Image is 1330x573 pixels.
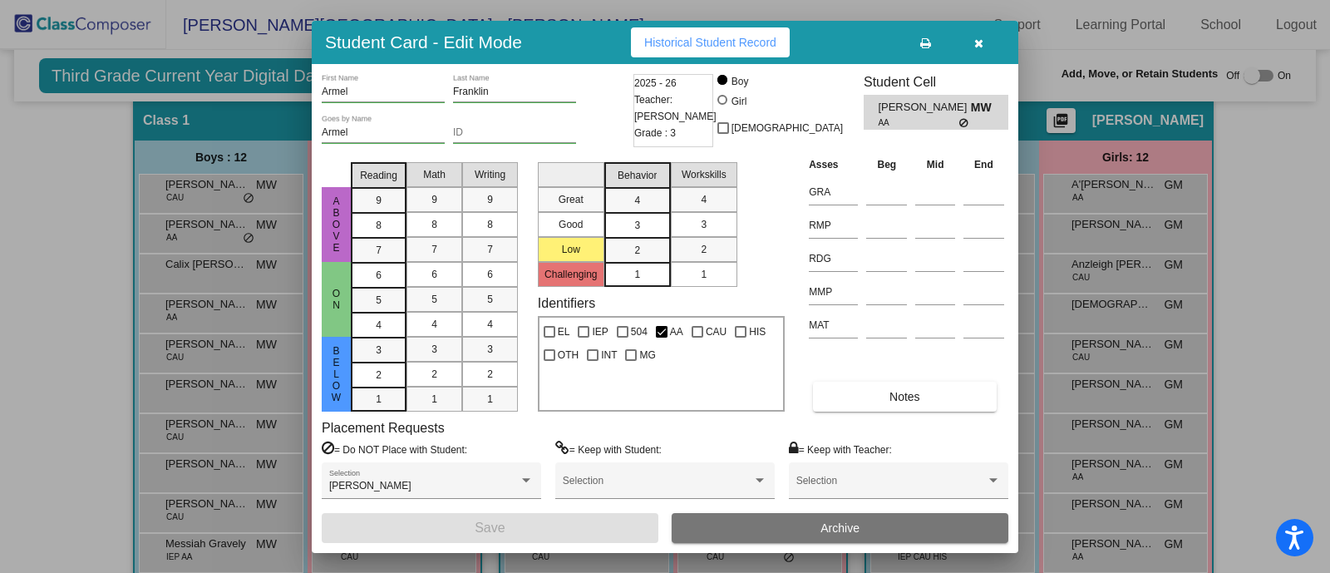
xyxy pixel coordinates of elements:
[634,243,640,258] span: 2
[431,392,437,407] span: 1
[325,32,522,52] h3: Student Card - Edit Mode
[538,295,595,311] label: Identifiers
[971,99,994,116] span: MW
[701,217,707,232] span: 3
[487,267,493,282] span: 6
[592,322,608,342] span: IEP
[644,36,776,49] span: Historical Student Record
[631,27,790,57] button: Historical Student Record
[731,94,747,109] div: Girl
[639,345,655,365] span: MG
[322,441,467,457] label: = Do NOT Place with Student:
[376,318,382,333] span: 4
[376,293,382,308] span: 5
[376,193,382,208] span: 9
[670,322,683,342] span: AA
[862,156,911,174] th: Beg
[431,217,437,232] span: 8
[322,420,445,436] label: Placement Requests
[634,218,640,233] span: 3
[431,267,437,282] span: 6
[360,168,397,183] span: Reading
[558,345,579,365] span: OTH
[601,345,617,365] span: INT
[487,292,493,307] span: 5
[809,313,858,338] input: assessment
[809,246,858,271] input: assessment
[789,441,892,457] label: = Keep with Teacher:
[634,193,640,208] span: 4
[634,267,640,282] span: 1
[475,521,505,535] span: Save
[878,99,970,116] span: [PERSON_NAME]
[878,116,958,129] span: AA
[618,168,657,183] span: Behavior
[864,74,1008,90] h3: Student Cell
[555,441,662,457] label: = Keep with Student:
[805,156,862,174] th: Asses
[701,267,707,282] span: 1
[813,382,996,412] button: Notes
[487,192,493,207] span: 9
[329,480,411,491] span: [PERSON_NAME]
[911,156,959,174] th: Mid
[322,513,658,543] button: Save
[634,125,676,141] span: Grade : 3
[376,243,382,258] span: 7
[487,317,493,332] span: 4
[634,75,677,91] span: 2025 - 26
[376,368,382,383] span: 2
[701,242,707,257] span: 2
[631,322,648,342] span: 504
[701,192,707,207] span: 4
[487,367,493,382] span: 2
[376,268,382,283] span: 6
[376,218,382,233] span: 8
[959,156,1008,174] th: End
[558,322,570,342] span: EL
[431,342,437,357] span: 3
[731,74,749,89] div: Boy
[487,217,493,232] span: 8
[329,345,344,403] span: below
[431,192,437,207] span: 9
[329,195,344,254] span: Above
[487,342,493,357] span: 3
[634,91,717,125] span: Teacher: [PERSON_NAME]
[376,343,382,358] span: 3
[322,127,445,139] input: goes by name
[376,392,382,407] span: 1
[672,513,1008,543] button: Archive
[329,288,344,311] span: on
[431,242,437,257] span: 7
[431,292,437,307] span: 5
[423,167,446,182] span: Math
[749,322,766,342] span: HIS
[809,180,858,205] input: assessment
[820,521,860,535] span: Archive
[731,118,843,138] span: [DEMOGRAPHIC_DATA]
[431,367,437,382] span: 2
[487,242,493,257] span: 7
[706,322,727,342] span: CAU
[431,317,437,332] span: 4
[809,213,858,238] input: assessment
[682,167,727,182] span: Workskills
[889,390,920,403] span: Notes
[809,279,858,304] input: assessment
[487,392,493,407] span: 1
[475,167,505,182] span: Writing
